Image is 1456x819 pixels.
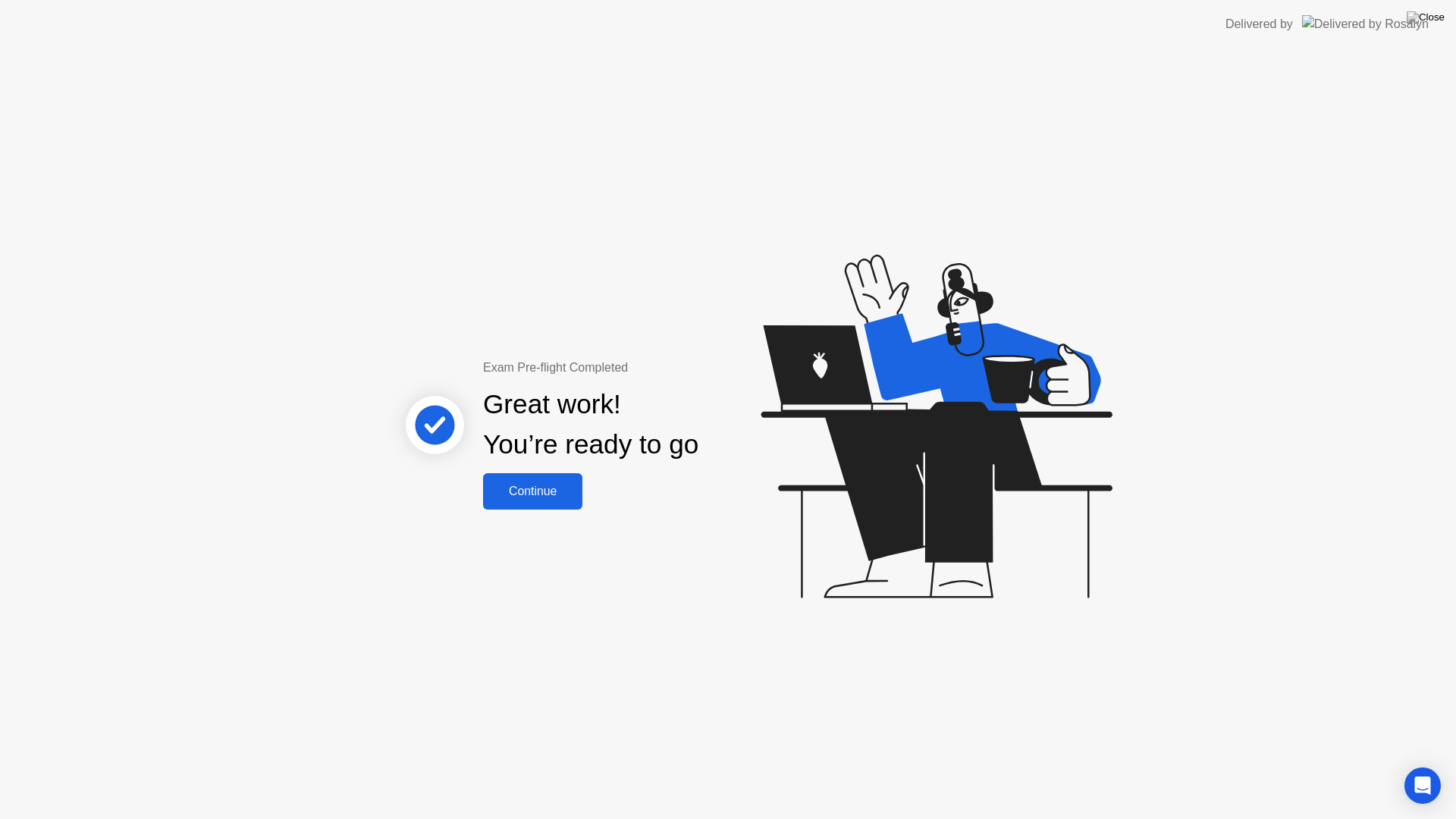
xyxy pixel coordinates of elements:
img: Delivered by Rosalyn [1302,15,1429,33]
div: Continue [488,485,578,498]
div: Great work! You’re ready to go [483,384,698,465]
img: Close [1407,11,1445,24]
button: Continue [483,473,582,510]
div: Open Intercom Messenger [1404,767,1441,804]
div: Exam Pre-flight Completed [483,359,796,377]
div: Delivered by [1225,15,1293,33]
